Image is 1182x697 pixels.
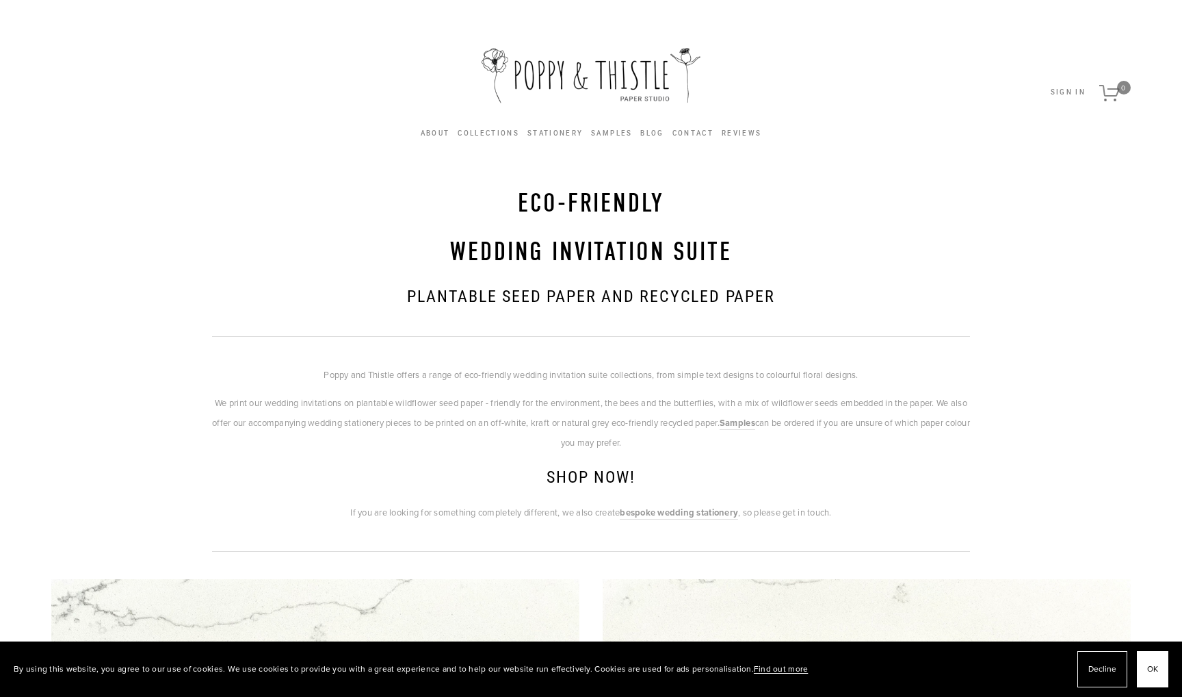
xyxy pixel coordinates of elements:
a: Blog [640,126,664,141]
button: OK [1137,651,1168,687]
h1: Wedding invitation suite [212,237,970,268]
button: Decline [1077,651,1127,687]
a: Collections [458,126,519,141]
p: If you are looking for something completely different, we also create , so please get in touch. [212,503,970,523]
a: Reviews [722,126,761,141]
a: Samples [591,126,632,141]
a: About [421,129,450,137]
img: Poppy &amp; Thistle [482,48,700,110]
a: 0 items in cart [1092,68,1138,116]
h2: SHOP NOW! [212,466,970,490]
h1: eco-friendly [212,188,970,220]
a: Samples [720,416,755,430]
a: bespoke wedding stationery [620,506,738,520]
span: Decline [1088,659,1116,679]
a: Find out more [754,663,808,674]
a: Stationery [527,129,583,137]
strong: Samples [720,416,755,429]
button: Sign In [1051,89,1086,96]
span: 0 [1117,81,1131,94]
h2: PLantable seed paper and recycled paper [212,286,970,309]
p: By using this website, you agree to our use of cookies. We use cookies to provide you with a grea... [14,659,808,679]
p: Poppy and Thistle offers a range of eco-friendly wedding invitation suite collections, from simpl... [212,365,970,385]
span: Sign In [1051,88,1086,96]
p: We print our wedding invitations on plantable wildflower seed paper - friendly for the environmen... [212,393,970,453]
a: Contact [672,126,713,141]
span: OK [1147,659,1158,679]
